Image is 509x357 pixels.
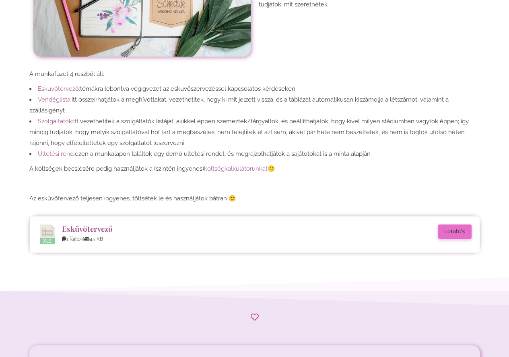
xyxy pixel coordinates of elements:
[29,163,480,174] p: A költségek becslésére pedig használjátok a (szintén ingyenes) 🙂
[38,85,80,92] span: Esküvőtervező:
[204,165,268,172] a: költségkalkulátorunkat
[62,224,113,234] a: Esküvőtervező
[29,116,480,149] li: itt vezethetitek a szolgáltatók listáját, akikkel éppen szemeztek/tárgyaltok, és beállíthatjátok,...
[38,150,75,157] span: Ültetési rend:
[438,224,472,239] a: Letöltés
[29,193,480,204] p: Az esküvőtervező teljesen ingyenes, töltsétek le és használjátok bátran 🙂
[29,84,480,94] li: témákra lebontva végigvezet az esküvőszervezéssel kapcsolatos kérdéseken
[38,224,57,244] img: Ikon
[29,69,480,80] p: A munkafüzet 4 részből áll:
[38,96,72,103] span: Vendéglista:
[38,118,73,125] span: Szolgáltatók:
[29,149,480,159] li: ezen a munkalapon találtok egy demó ültetési rendet, és megrajzolhatjátok a sajátotokat is a mint...
[29,94,480,116] li: itt összeírhatjátok a meghívottakat, vezethetitek, hogy ki mit jelzett vissza, és a táblázat auto...
[62,234,438,245] div: 1 fájl(ok) 45 KB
